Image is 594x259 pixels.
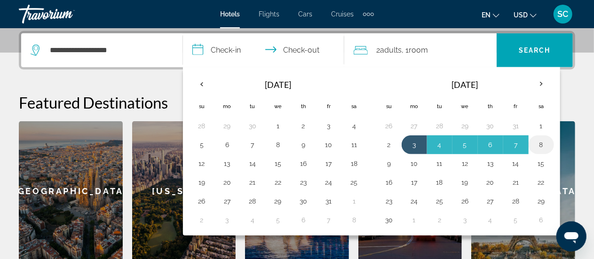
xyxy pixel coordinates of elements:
button: Day 30 [245,119,260,133]
button: Day 26 [381,119,396,133]
span: SC [558,9,569,19]
button: Check in and out dates [183,33,345,67]
button: Day 3 [407,138,422,151]
button: Day 18 [432,176,447,189]
button: Day 1 [270,119,285,133]
button: Day 10 [321,138,336,151]
button: Day 21 [245,176,260,189]
span: Search [519,47,551,54]
button: Day 26 [194,195,209,208]
button: Day 9 [381,157,396,170]
button: Day 31 [508,119,523,133]
button: Day 2 [381,138,396,151]
button: Day 6 [296,213,311,227]
button: Day 8 [534,138,549,151]
button: Day 2 [296,119,311,133]
button: Search [497,33,573,67]
a: Travorium [19,2,113,26]
button: Day 1 [407,213,422,227]
button: Day 1 [347,195,362,208]
button: Day 27 [407,119,422,133]
button: Day 28 [194,119,209,133]
button: Day 26 [458,195,473,208]
button: Day 16 [296,157,311,170]
button: Day 30 [381,213,396,227]
th: [DATE] [214,73,341,96]
button: Day 29 [534,195,549,208]
button: Day 28 [432,119,447,133]
button: Day 22 [534,176,549,189]
button: Day 5 [194,138,209,151]
button: Day 23 [381,195,396,208]
button: Day 7 [508,138,523,151]
a: Cruises [331,10,354,18]
button: Day 8 [347,213,362,227]
span: en [482,11,491,19]
button: Day 30 [483,119,498,133]
button: Day 27 [220,195,235,208]
button: Day 20 [483,176,498,189]
button: Previous month [189,73,214,95]
button: Day 31 [321,195,336,208]
button: Travelers: 2 adults, 0 children [344,33,497,67]
a: Cars [298,10,312,18]
button: Day 28 [508,195,523,208]
button: Day 15 [270,157,285,170]
button: Day 11 [347,138,362,151]
button: Day 4 [432,138,447,151]
button: Day 20 [220,176,235,189]
button: Change currency [514,8,537,22]
button: Day 28 [245,195,260,208]
button: Day 13 [483,157,498,170]
button: Day 3 [458,213,473,227]
button: Day 24 [321,176,336,189]
button: Day 29 [458,119,473,133]
a: Flights [259,10,279,18]
button: Day 3 [220,213,235,227]
button: Day 19 [458,176,473,189]
button: Day 16 [381,176,396,189]
button: Day 19 [194,176,209,189]
button: Day 11 [432,157,447,170]
button: Change language [482,8,499,22]
span: Room [409,46,428,55]
button: Day 14 [508,157,523,170]
iframe: Bouton de lancement de la fenêtre de messagerie [556,221,586,251]
button: Day 4 [245,213,260,227]
button: Day 13 [220,157,235,170]
button: Day 5 [458,138,473,151]
button: Day 30 [296,195,311,208]
button: Day 21 [508,176,523,189]
button: Day 2 [432,213,447,227]
span: , 1 [402,44,428,57]
button: Day 15 [534,157,549,170]
button: Day 1 [534,119,549,133]
button: Day 17 [321,157,336,170]
button: Day 17 [407,176,422,189]
button: Next month [529,73,554,95]
span: USD [514,11,528,19]
button: Day 6 [220,138,235,151]
button: User Menu [551,4,575,24]
h2: Featured Destinations [19,93,575,112]
div: Search widget [21,33,573,67]
button: Day 12 [194,157,209,170]
button: Day 23 [296,176,311,189]
button: Day 4 [347,119,362,133]
button: Day 27 [483,195,498,208]
a: Hotels [220,10,240,18]
button: Extra navigation items [363,7,374,22]
button: Day 22 [270,176,285,189]
button: Day 5 [270,213,285,227]
button: Day 4 [483,213,498,227]
button: Day 24 [407,195,422,208]
button: Day 25 [347,176,362,189]
button: Day 7 [321,213,336,227]
button: Day 29 [270,195,285,208]
button: Day 2 [194,213,209,227]
button: Day 10 [407,157,422,170]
